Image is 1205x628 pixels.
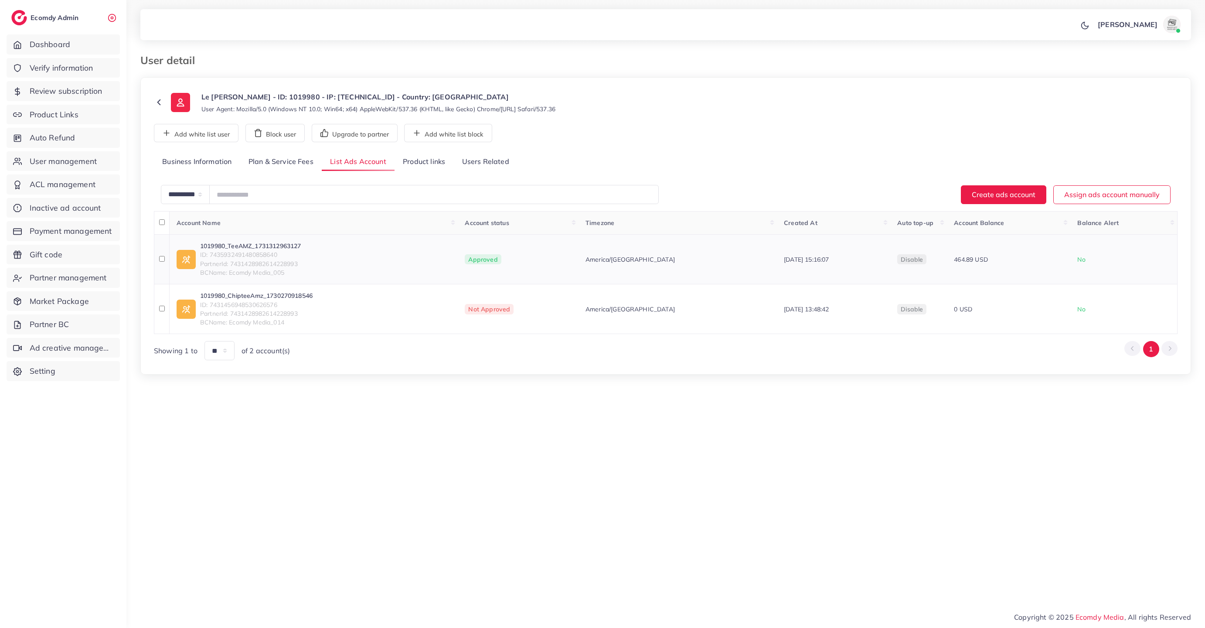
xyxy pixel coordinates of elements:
button: Create ads account [961,185,1046,204]
a: Partner BC [7,314,120,334]
span: Review subscription [30,85,102,97]
img: avatar [1163,16,1181,33]
button: Assign ads account manually [1053,185,1171,204]
span: Partner BC [30,319,69,330]
span: Account status [465,219,509,227]
span: Partner management [30,272,107,283]
span: Verify information [30,62,93,74]
span: Dashboard [30,39,70,50]
span: BCName: Ecomdy Media_005 [200,268,301,277]
img: ic-user-info.36bf1079.svg [171,93,190,112]
a: User management [7,151,120,171]
a: Market Package [7,291,120,311]
button: Add white list user [154,124,238,142]
span: BCName: Ecomdy Media_014 [200,318,313,327]
span: 464.89 USD [954,256,988,263]
span: 0 USD [954,305,972,313]
span: No [1077,305,1085,313]
a: Dashboard [7,34,120,55]
a: Users Related [453,153,517,171]
a: 1019980_ChipteeAmz_1730270918546 [200,291,313,300]
a: Product links [395,153,453,171]
span: Showing 1 to [154,346,197,356]
a: Business Information [154,153,240,171]
h3: User detail [140,54,202,67]
span: Payment management [30,225,112,237]
span: Created At [784,219,817,227]
img: ic-ad-info.7fc67b75.svg [177,250,196,269]
small: User Agent: Mozilla/5.0 (Windows NT 10.0; Win64; x64) AppleWebKit/537.36 (KHTML, like Gecko) Chro... [201,105,555,113]
p: Le [PERSON_NAME] - ID: 1019980 - IP: [TECHNICAL_ID] - Country: [GEOGRAPHIC_DATA] [201,92,555,102]
span: disable [901,305,923,313]
a: Product Links [7,105,120,125]
button: Add white list block [404,124,492,142]
span: No [1077,256,1085,263]
a: Auto Refund [7,128,120,148]
span: of 2 account(s) [242,346,290,356]
span: Approved [465,254,501,265]
a: Verify information [7,58,120,78]
a: Plan & Service Fees [240,153,322,171]
span: Inactive ad account [30,202,101,214]
a: Review subscription [7,81,120,101]
span: Copyright © 2025 [1014,612,1191,622]
ul: Pagination [1124,341,1178,357]
span: Balance Alert [1077,219,1119,227]
button: Block user [245,124,305,142]
span: America/[GEOGRAPHIC_DATA] [585,305,675,314]
span: [DATE] 13:48:42 [784,305,829,313]
a: 1019980_TeeAMZ_1731312963127 [200,242,301,250]
span: Auto Refund [30,132,75,143]
span: [DATE] 15:16:07 [784,256,829,263]
span: PartnerId: 7431428982614228993 [200,309,313,318]
span: Product Links [30,109,78,120]
span: Not Approved [465,304,514,314]
span: Setting [30,365,55,377]
span: Gift code [30,249,62,260]
span: Account Name [177,219,221,227]
span: PartnerId: 7431428982614228993 [200,259,301,268]
span: ID: 7435932491480858640 [200,250,301,259]
a: Payment management [7,221,120,241]
a: Ecomdy Media [1076,613,1124,621]
a: List Ads Account [322,153,395,171]
span: Account Balance [954,219,1004,227]
a: logoEcomdy Admin [11,10,81,25]
span: , All rights Reserved [1124,612,1191,622]
img: ic-ad-info.7fc67b75.svg [177,300,196,319]
a: ACL management [7,174,120,195]
span: Timezone [585,219,614,227]
a: Gift code [7,245,120,265]
span: ACL management [30,179,95,190]
span: User management [30,156,97,167]
button: Upgrade to partner [312,124,398,142]
a: Inactive ad account [7,198,120,218]
h2: Ecomdy Admin [31,14,81,22]
a: [PERSON_NAME]avatar [1093,16,1184,33]
span: Market Package [30,296,89,307]
img: logo [11,10,27,25]
a: Setting [7,361,120,381]
span: disable [901,256,923,263]
a: Partner management [7,268,120,288]
span: Ad creative management [30,342,113,354]
p: [PERSON_NAME] [1098,19,1157,30]
span: Auto top-up [897,219,933,227]
a: Ad creative management [7,338,120,358]
span: America/[GEOGRAPHIC_DATA] [585,255,675,264]
button: Go to page 1 [1143,341,1159,357]
span: ID: 7431456948530626576 [200,300,313,309]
